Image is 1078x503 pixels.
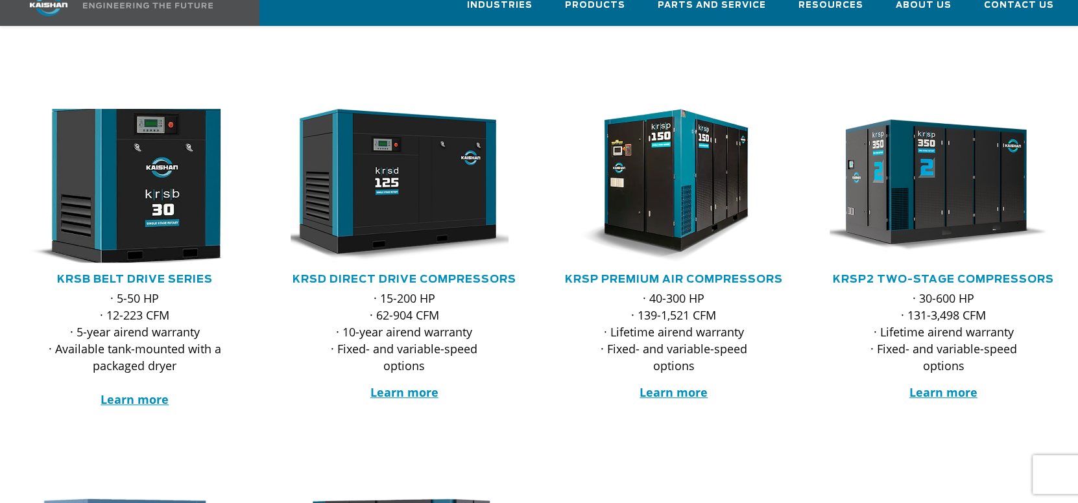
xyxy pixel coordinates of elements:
p: · 30-600 HP · 131-3,498 CFM · Lifetime airend warranty · Fixed- and variable-speed options [856,290,1032,374]
a: KRSD Direct Drive Compressors [293,274,516,285]
img: krsp350 [820,109,1048,263]
a: Learn more [640,384,708,400]
a: KRSB Belt Drive Series [57,274,213,285]
a: Learn more [370,384,438,400]
a: KRSP Premium Air Compressors [565,274,783,285]
div: krsp350 [830,109,1058,263]
div: krsd125 [291,109,519,263]
div: krsp150 [560,109,788,263]
div: krsb30 [21,109,249,263]
p: · 5-50 HP · 12-223 CFM · 5-year airend warranty · Available tank-mounted with a packaged dryer [47,290,223,408]
img: krsp150 [550,109,778,263]
p: · 15-200 HP · 62-904 CFM · 10-year airend warranty · Fixed- and variable-speed options [317,290,493,374]
img: krsd125 [281,109,509,263]
a: Learn more [101,392,169,407]
a: KRSP2 Two-Stage Compressors [833,274,1054,285]
img: Engineering the future [83,3,213,8]
p: · 40-300 HP · 139-1,521 CFM · Lifetime airend warranty · Fixed- and variable-speed options [586,290,762,374]
a: Learn more [909,384,977,400]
